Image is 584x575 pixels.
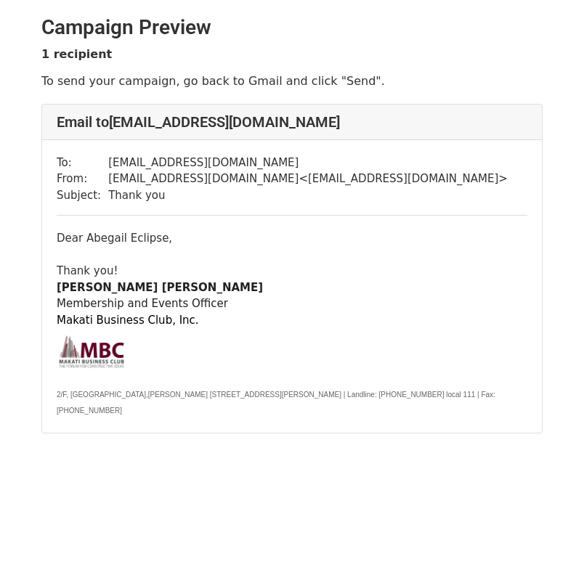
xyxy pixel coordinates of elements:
font: 2/F, [GEOGRAPHIC_DATA], [57,391,148,399]
td: Subject: [57,187,108,204]
img: AIorK4yvyfagL2uKM6UzLSiRsu-0Z6kPjh3ktrj7viL--z1sKxAWeHNzIdKF59yQh7GNE_e4L5gPXmo [57,328,126,369]
div: Thank you! [57,263,527,280]
p: To send your campaign, go back to Gmail and click "Send". [41,73,543,89]
td: Thank you [108,187,508,204]
font: [PERSON_NAME] [STREET_ADDRESS][PERSON_NAME] | Landline: [PHONE_NUMBER] local 111 | Fax: [148,391,495,399]
h4: Email to [EMAIL_ADDRESS][DOMAIN_NAME] [57,113,527,131]
td: [EMAIL_ADDRESS][DOMAIN_NAME] [108,155,508,171]
b: [PERSON_NAME] [PERSON_NAME] [57,281,263,294]
a: Makati Business Club, Inc. [57,314,199,327]
td: From: [57,171,108,187]
h2: Campaign Preview [41,15,543,40]
td: To: [57,155,108,171]
div: Dear Abegail Eclipse, [57,230,527,247]
strong: 1 recipient [41,47,112,61]
font: [PHONE_NUMBER] [57,407,122,415]
div: Membership and Events Officer [57,295,527,312]
td: [EMAIL_ADDRESS][DOMAIN_NAME] < [EMAIL_ADDRESS][DOMAIN_NAME] > [108,171,508,187]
